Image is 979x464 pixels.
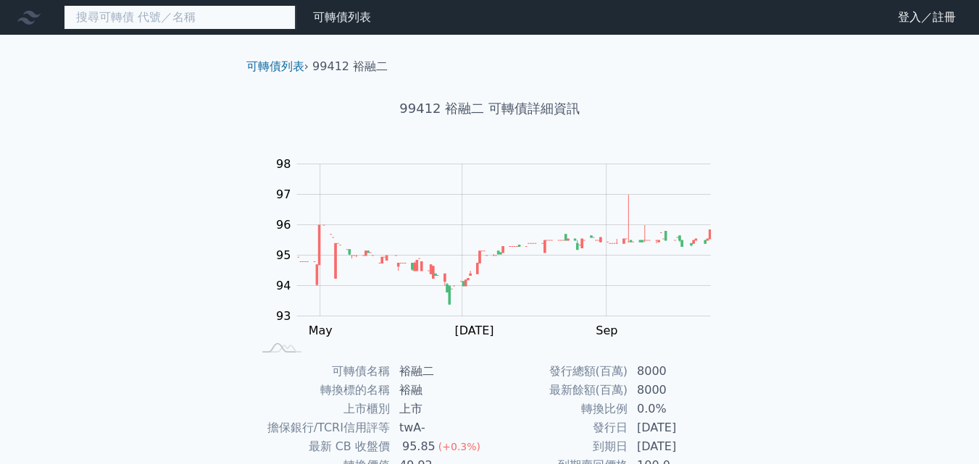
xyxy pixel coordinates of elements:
td: [DATE] [628,437,728,456]
g: Series [297,195,710,304]
tspan: 96 [276,218,291,232]
tspan: 94 [276,279,291,292]
td: 到期日 [490,437,628,456]
li: 99412 裕融二 [312,58,388,75]
tspan: 97 [276,187,291,201]
div: 95.85 [399,438,438,455]
tspan: 98 [276,157,291,171]
a: 可轉債列表 [246,59,304,73]
a: 可轉債列表 [313,10,371,24]
li: › [246,58,309,75]
tspan: 95 [276,248,291,262]
tspan: Sep [596,324,617,337]
td: 8000 [628,362,728,381]
td: 裕融 [391,381,490,400]
td: 轉換比例 [490,400,628,418]
td: twA- [391,418,490,437]
h1: 99412 裕融二 可轉債詳細資訊 [235,98,745,119]
td: 最新餘額(百萬) [490,381,628,400]
tspan: [DATE] [454,324,493,337]
input: 搜尋可轉債 代號／名稱 [64,5,296,30]
g: Chart [268,157,732,337]
td: 轉換標的名稱 [252,381,391,400]
td: 上市櫃別 [252,400,391,418]
tspan: May [308,324,332,337]
td: [DATE] [628,418,728,437]
td: 可轉債名稱 [252,362,391,381]
td: 發行日 [490,418,628,437]
td: 裕融二 [391,362,490,381]
td: 8000 [628,381,728,400]
td: 發行總額(百萬) [490,362,628,381]
tspan: 93 [276,309,291,323]
a: 登入／註冊 [886,6,967,29]
td: 最新 CB 收盤價 [252,437,391,456]
span: (+0.3%) [438,441,480,452]
td: 上市 [391,400,490,418]
td: 擔保銀行/TCRI信用評等 [252,418,391,437]
td: 0.0% [628,400,728,418]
